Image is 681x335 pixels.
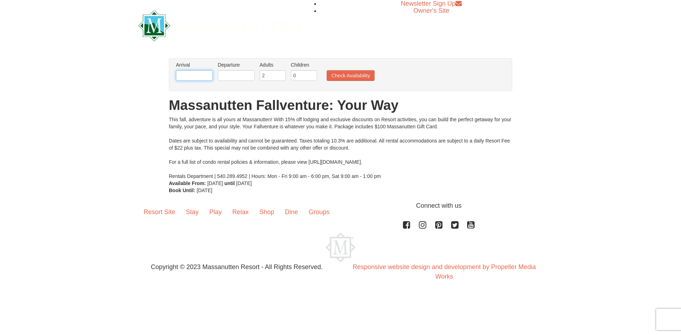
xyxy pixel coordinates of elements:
a: Play [204,201,227,223]
a: Responsive website design and development by Propeller Media Works [353,263,536,280]
span: [DATE] [207,180,223,186]
a: Relax [227,201,254,223]
a: Resort Site [138,201,181,223]
a: Owner's Site [414,7,449,14]
img: Massanutten Resort Logo [138,10,301,41]
button: Check Availability [327,70,375,81]
a: Dine [279,201,303,223]
label: Children [291,61,317,68]
a: Stay [181,201,204,223]
strong: until [224,180,235,186]
label: Adults [260,61,286,68]
p: Connect with us [138,201,543,211]
strong: Book Until: [169,188,195,193]
a: Shop [254,201,279,223]
strong: Available From: [169,180,206,186]
h1: Massanutten Fallventure: Your Way [169,98,512,112]
p: Copyright © 2023 Massanutten Resort - All Rights Reserved. [133,262,340,272]
div: This fall, adventure is all yours at Massanutten! With 15% off lodging and exclusive discounts on... [169,116,512,180]
a: Groups [303,201,335,223]
img: Massanutten Resort Logo [326,233,355,262]
span: [DATE] [197,188,212,193]
span: [DATE] [236,180,252,186]
label: Arrival [176,61,213,68]
label: Departure [218,61,255,68]
a: Massanutten Resort [138,16,301,33]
